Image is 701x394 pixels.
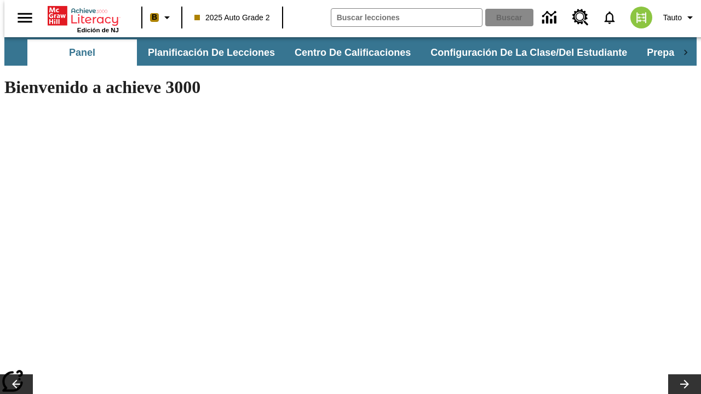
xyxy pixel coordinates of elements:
[286,39,420,66] button: Centro de calificaciones
[595,3,624,32] a: Notificaciones
[675,39,697,66] div: Pestañas siguientes
[663,12,682,24] span: Tauto
[4,77,478,97] h1: Bienvenido a achieve 3000
[139,39,284,66] button: Planificación de lecciones
[146,8,178,27] button: Boost El color de la clase es anaranjado claro. Cambiar el color de la clase.
[48,4,119,33] div: Portada
[422,39,636,66] button: Configuración de la clase/del estudiante
[77,27,119,33] span: Edición de NJ
[194,12,270,24] span: 2025 Auto Grade 2
[26,39,675,66] div: Subbarra de navegación
[536,3,566,33] a: Centro de información
[331,9,482,26] input: Buscar campo
[659,8,701,27] button: Perfil/Configuración
[630,7,652,28] img: avatar image
[48,5,119,27] a: Portada
[566,3,595,32] a: Centro de recursos, Se abrirá en una pestaña nueva.
[4,37,697,66] div: Subbarra de navegación
[152,10,157,24] span: B
[668,374,701,394] button: Carrusel de lecciones, seguir
[9,2,41,34] button: Abrir el menú lateral
[624,3,659,32] button: Escoja un nuevo avatar
[27,39,137,66] button: Panel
